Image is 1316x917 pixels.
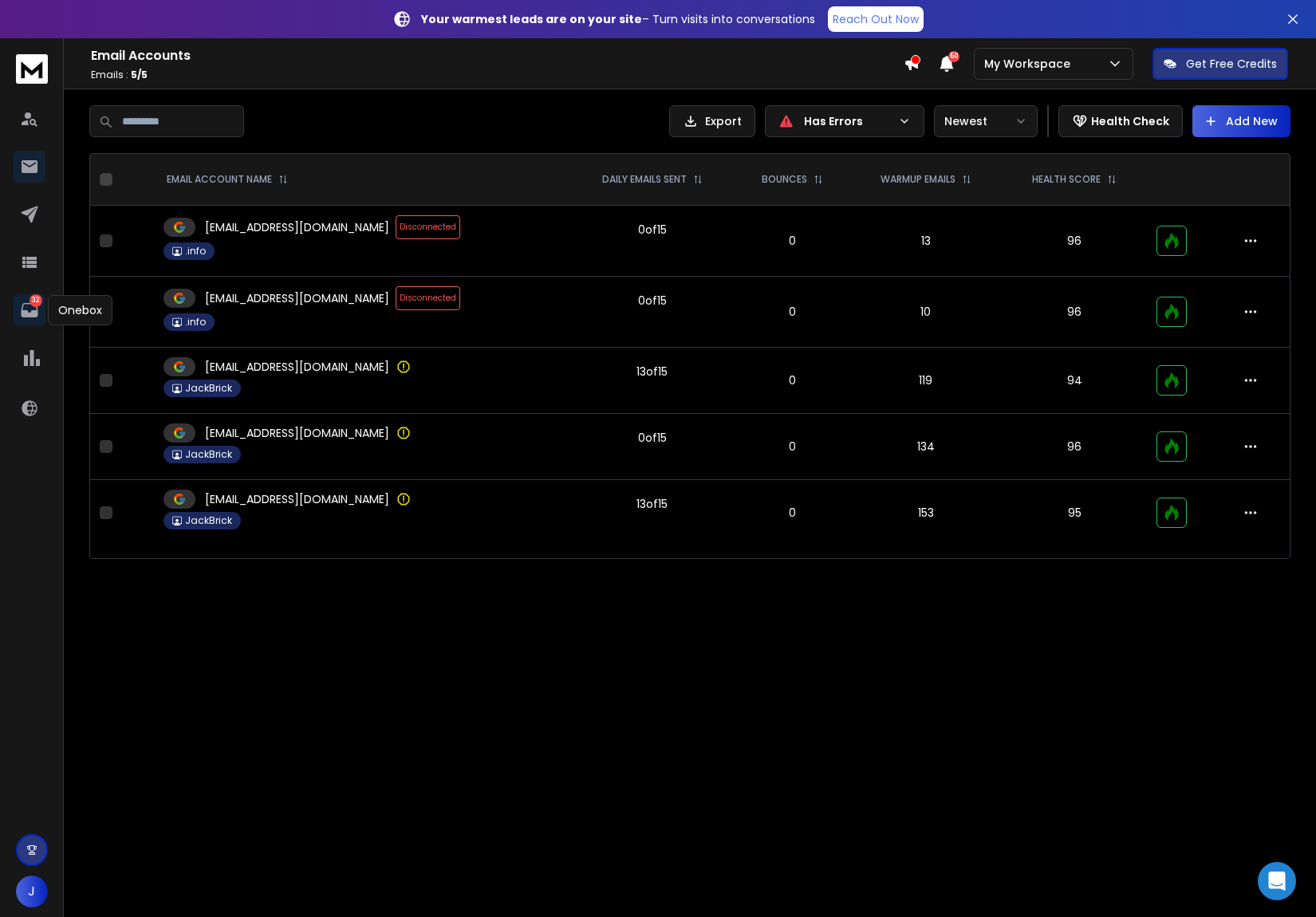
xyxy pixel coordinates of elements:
[421,11,642,27] strong: Your warmest leads are on your site
[1003,206,1147,277] td: 96
[1091,113,1169,129] p: Health Check
[744,233,839,249] p: 0
[14,294,45,326] a: 32
[669,105,755,137] button: Export
[828,6,924,32] a: Reach Out Now
[1192,105,1290,137] button: Add New
[185,382,232,395] p: JackBrick
[131,68,148,81] span: 5 / 5
[1186,56,1277,72] p: Get Free Credits
[205,425,389,441] p: [EMAIL_ADDRESS][DOMAIN_NAME]
[205,491,389,507] p: [EMAIL_ADDRESS][DOMAIN_NAME]
[16,876,48,907] button: J
[1003,277,1147,348] td: 96
[934,105,1038,137] button: Newest
[744,372,839,388] p: 0
[1003,414,1147,480] td: 96
[638,293,667,309] div: 0 of 15
[744,304,839,320] p: 0
[185,514,232,527] p: JackBrick
[185,448,232,461] p: JackBrick
[849,277,1003,348] td: 10
[602,173,687,186] p: DAILY EMAILS SENT
[205,219,389,235] p: [EMAIL_ADDRESS][DOMAIN_NAME]
[1032,173,1101,186] p: HEALTH SCORE
[744,505,839,521] p: 0
[205,290,389,306] p: [EMAIL_ADDRESS][DOMAIN_NAME]
[396,215,460,239] span: Disconnected
[636,496,668,512] div: 13 of 15
[421,11,815,27] p: – Turn visits into conversations
[16,54,48,84] img: logo
[849,348,1003,414] td: 119
[91,69,904,81] p: Emails :
[636,364,668,380] div: 13 of 15
[638,430,667,446] div: 0 of 15
[1003,480,1147,546] td: 95
[849,480,1003,546] td: 153
[185,245,206,258] p: .info
[91,46,904,65] h1: Email Accounts
[744,439,839,455] p: 0
[833,11,919,27] p: Reach Out Now
[762,173,807,186] p: BOUNCES
[804,113,892,129] p: Has Errors
[849,206,1003,277] td: 13
[185,316,206,329] p: .info
[1258,862,1296,900] div: Open Intercom Messenger
[1058,105,1183,137] button: Health Check
[396,286,460,310] span: Disconnected
[167,173,288,186] div: EMAIL ACCOUNT NAME
[205,359,389,375] p: [EMAIL_ADDRESS][DOMAIN_NAME]
[948,51,959,62] span: 50
[1152,48,1288,80] button: Get Free Credits
[30,294,42,307] p: 32
[881,173,955,186] p: WARMUP EMAILS
[984,56,1077,72] p: My Workspace
[48,295,112,325] div: Onebox
[849,414,1003,480] td: 134
[1003,348,1147,414] td: 94
[638,222,667,238] div: 0 of 15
